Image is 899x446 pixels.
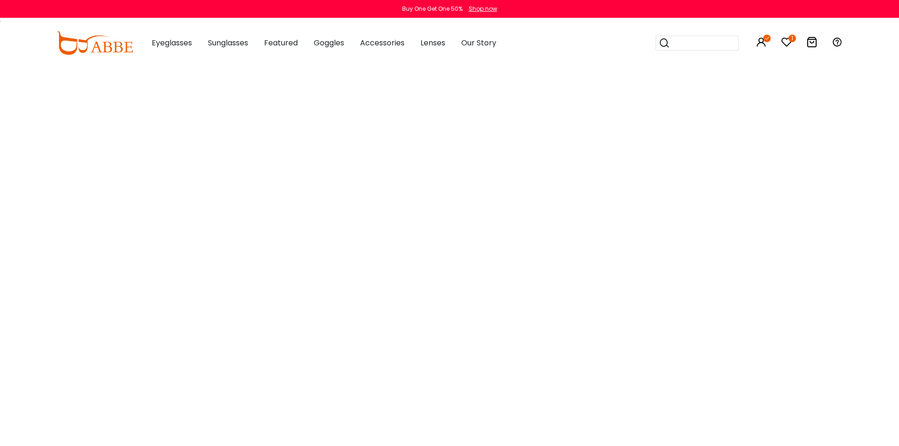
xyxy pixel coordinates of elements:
img: abbeglasses.com [56,31,133,55]
span: Featured [264,37,298,48]
span: Accessories [360,37,405,48]
a: 1 [781,38,792,49]
div: Shop now [469,5,497,13]
div: Buy One Get One 50% [402,5,463,13]
span: Eyeglasses [152,37,192,48]
i: 1 [788,35,796,42]
a: Shop now [464,5,497,13]
span: Our Story [461,37,496,48]
span: Goggles [314,37,344,48]
span: Sunglasses [208,37,248,48]
span: Lenses [420,37,445,48]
